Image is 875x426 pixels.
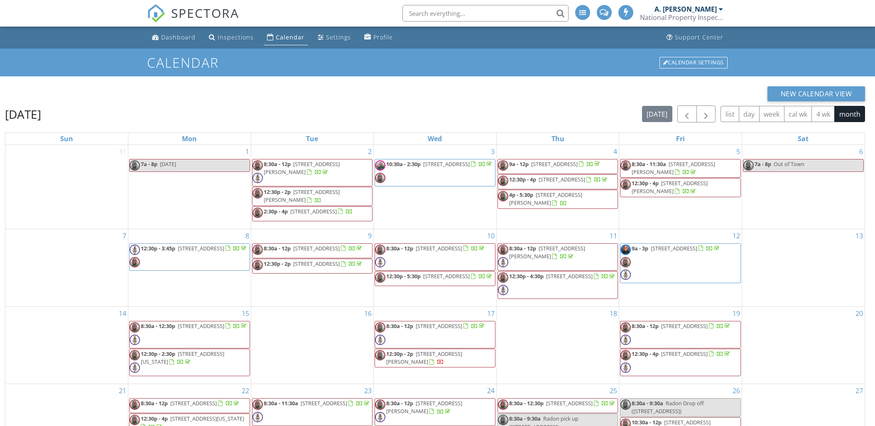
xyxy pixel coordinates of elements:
[161,33,196,41] div: Dashboard
[509,245,585,260] a: 8:30a - 12p [STREET_ADDRESS][PERSON_NAME]
[632,245,648,252] span: 9a - 3p
[416,245,462,252] span: [STREET_ADDRESS]
[141,322,175,330] span: 8:30a - 12:30p
[386,350,413,357] span: 12:30p - 2p
[509,191,582,206] span: [STREET_ADDRESS][PERSON_NAME]
[128,145,251,229] td: Go to September 1, 2025
[416,322,462,330] span: [STREET_ADDRESS]
[117,384,128,397] a: Go to September 21, 2025
[620,362,631,373] img: termitevectorillustration88588236.jpg
[264,399,298,407] span: 8:30a - 11:30a
[632,179,708,195] span: [STREET_ADDRESS][PERSON_NAME]
[375,271,495,286] a: 12:30p - 5:30p [STREET_ADDRESS]
[620,243,741,284] a: 9a - 3p [STREET_ADDRESS]
[59,133,75,144] a: Sunday
[147,4,165,22] img: The Best Home Inspection Software - Spectora
[402,5,569,22] input: Search everything...
[854,229,865,242] a: Go to September 13, 2025
[252,208,263,218] img: screenshot_20230829_at_2.32.44_pm.png
[423,272,470,280] span: [STREET_ADDRESS]
[632,160,715,176] a: 8:30a - 11:30a [STREET_ADDRESS][PERSON_NAME]
[632,160,666,168] span: 8:30a - 11:30a
[539,176,585,183] span: [STREET_ADDRESS]
[264,188,340,203] a: 12:30p - 2p [STREET_ADDRESS][PERSON_NAME]
[620,322,631,333] img: screenshot_20230829_at_2.32.44_pm.png
[509,160,601,168] a: 9a - 12p [STREET_ADDRESS]
[264,245,291,252] span: 8:30a - 12p
[130,415,140,425] img: screenshot_20230829_at_2.32.44_pm.png
[244,229,251,242] a: Go to September 8, 2025
[375,257,385,267] img: termitevectorillustration88588236.jpg
[240,384,251,397] a: Go to September 22, 2025
[498,243,618,271] a: 8:30a - 12p [STREET_ADDRESS][PERSON_NAME]
[386,399,462,415] a: 8:30a - 12p [STREET_ADDRESS][PERSON_NAME]
[755,160,771,168] span: 7a - 8p
[128,306,251,384] td: Go to September 15, 2025
[739,106,760,122] button: day
[264,399,371,407] a: 8:30a - 11:30a [STREET_ADDRESS]
[141,322,248,330] a: 8:30a - 12:30p [STREET_ADDRESS]
[620,350,631,360] img: screenshot_20230829_at_2.32.44_pm.png
[546,399,593,407] span: [STREET_ADDRESS]
[264,160,291,168] span: 8:30a - 12p
[130,350,140,360] img: screenshot_20230829_at_2.32.44_pm.png
[375,398,495,426] a: 8:30a - 12p [STREET_ADDRESS][PERSON_NAME]
[264,188,291,196] span: 12:30p - 2p
[5,145,128,229] td: Go to August 31, 2025
[141,160,157,168] span: 7a - 8p
[632,322,731,330] a: 8:30a - 12p [STREET_ADDRESS]
[251,145,374,229] td: Go to September 2, 2025
[304,133,320,144] a: Tuesday
[767,86,865,101] button: New Calendar View
[373,33,393,41] div: Profile
[620,159,741,178] a: 8:30a - 11:30a [STREET_ADDRESS][PERSON_NAME]
[608,229,619,242] a: Go to September 11, 2025
[811,106,835,122] button: 4 wk
[252,173,263,183] img: termitevectorillustration88588236.jpg
[620,321,741,348] a: 8:30a - 12p [STREET_ADDRESS]
[498,160,508,171] img: screenshot_20230829_at_2.32.44_pm.png
[386,350,462,365] span: [STREET_ADDRESS][PERSON_NAME]
[375,243,495,271] a: 8:30a - 12p [STREET_ADDRESS]
[252,160,263,171] img: screenshot_20230829_at_2.32.44_pm.png
[659,57,728,69] div: Calendar Settings
[141,399,168,407] span: 8:30a - 12p
[264,30,308,45] a: Calendar
[496,306,619,384] td: Go to September 18, 2025
[130,322,140,333] img: screenshot_20230829_at_2.32.44_pm.png
[375,335,385,345] img: termitevectorillustration88588236.jpg
[386,160,493,168] a: 10:30a - 2:30p [STREET_ADDRESS]
[423,160,470,168] span: [STREET_ADDRESS]
[509,399,544,407] span: 8:30a - 12:30p
[632,399,663,407] span: 8:30a - 9:30a
[375,272,385,283] img: screenshot_20230829_at_2.32.44_pm.png
[620,245,631,255] img: micheal_1.jpg
[386,160,421,168] span: 10:30a - 2:30p
[149,30,199,45] a: Dashboard
[774,160,804,168] span: Out of Town
[661,350,708,357] span: [STREET_ADDRESS]
[252,159,373,186] a: 8:30a - 12p [STREET_ADDRESS][PERSON_NAME]
[619,145,742,229] td: Go to September 5, 2025
[386,399,462,415] span: [STREET_ADDRESS][PERSON_NAME]
[531,160,578,168] span: [STREET_ADDRESS]
[620,178,741,197] a: 12:30p - 4p [STREET_ADDRESS][PERSON_NAME]
[620,335,631,345] img: termitevectorillustration88588236.jpg
[170,399,217,407] span: [STREET_ADDRESS]
[117,307,128,320] a: Go to September 14, 2025
[485,384,496,397] a: Go to September 24, 2025
[375,159,495,186] a: 10:30a - 2:30p [STREET_ADDRESS]
[361,30,396,45] a: Profile
[721,106,739,122] button: list
[858,145,865,158] a: Go to September 6, 2025
[509,272,544,280] span: 12:30p - 4:30p
[632,350,731,357] a: 12:30p - 4p [STREET_ADDRESS]
[264,260,291,267] span: 12:30p - 2p
[496,229,619,306] td: Go to September 11, 2025
[375,160,385,171] img: dave_fox.jpg
[784,106,812,122] button: cal wk
[654,5,717,13] div: A. [PERSON_NAME]
[651,245,697,252] span: [STREET_ADDRESS]
[498,415,508,425] img: screenshot_20230829_at_2.32.44_pm.png
[301,399,347,407] span: [STREET_ADDRESS]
